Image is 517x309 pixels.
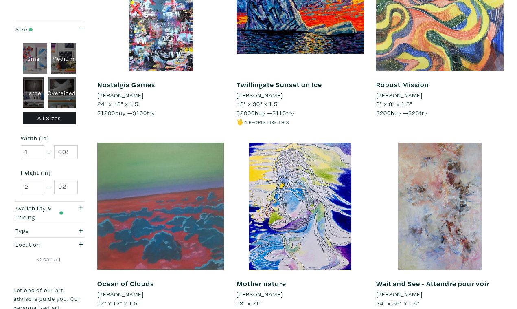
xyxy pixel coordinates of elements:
a: Nostalgia Games [97,80,155,89]
div: Small [23,43,48,74]
small: Height (in) [21,170,78,176]
a: [PERSON_NAME] [376,91,504,100]
li: [PERSON_NAME] [97,91,144,100]
div: Type [15,226,63,235]
a: [PERSON_NAME] [97,290,225,299]
small: Width (in) [21,135,78,141]
a: [PERSON_NAME] [237,290,364,299]
span: 8" x 8" x 1.5" [376,100,412,108]
li: [PERSON_NAME] [237,290,283,299]
span: $115 [272,109,286,117]
button: Location [13,238,85,251]
span: $200 [376,109,391,117]
span: 48" x 36" x 1.5" [237,100,280,108]
div: Medium [51,43,76,74]
a: [PERSON_NAME] [97,91,225,100]
button: Availability & Pricing [13,202,85,224]
div: Size [15,25,63,34]
span: $1200 [97,109,115,117]
span: 24" x 48" x 1.5" [97,100,141,108]
div: Location [15,240,63,249]
button: Type [13,224,85,238]
button: Size [13,22,85,36]
a: [PERSON_NAME] [237,91,364,100]
span: - [48,181,50,192]
a: Mother nature [237,279,286,288]
small: 4 people like this [244,119,289,125]
a: [PERSON_NAME] [376,290,504,299]
a: Ocean of Clouds [97,279,154,288]
span: 24" x 36" x 1.5" [376,299,420,307]
span: $25 [408,109,419,117]
div: Oversized [48,77,76,108]
li: [PERSON_NAME] [376,91,423,100]
span: buy — try [237,109,294,117]
li: [PERSON_NAME] [237,91,283,100]
span: $100 [133,109,147,117]
a: Twillingate Sunset on Ice [237,80,322,89]
a: Wait and See - Attendre pour voir [376,279,489,288]
a: Robust Mission [376,80,429,89]
span: - [48,147,50,158]
li: [PERSON_NAME] [376,290,423,299]
a: Clear All [13,255,85,264]
div: All Sizes [23,112,76,125]
span: 18" x 21" [237,299,262,307]
div: Large [23,77,44,108]
span: 12" x 12" x 1.5" [97,299,140,307]
li: 🖐️ [237,117,364,126]
li: [PERSON_NAME] [97,290,144,299]
span: buy — try [376,109,427,117]
span: $2000 [237,109,255,117]
span: buy — try [97,109,155,117]
div: Availability & Pricing [15,204,63,221]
